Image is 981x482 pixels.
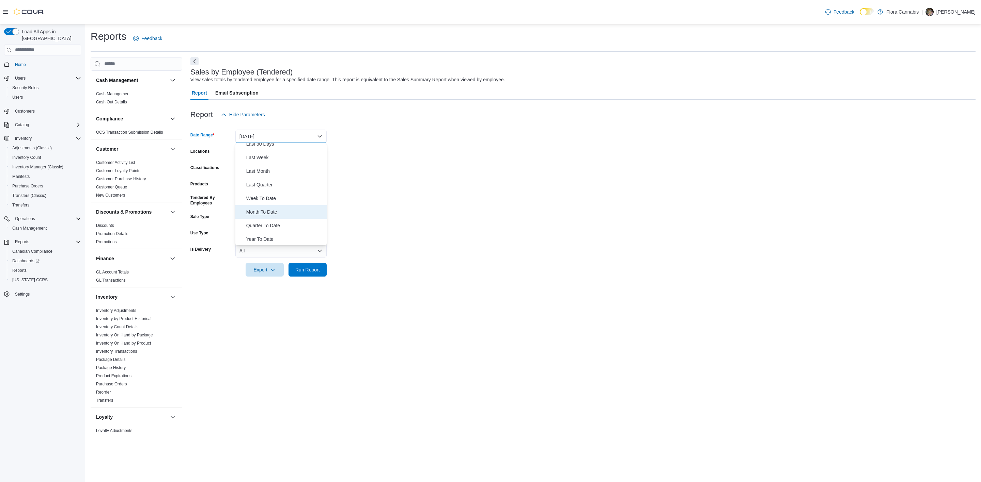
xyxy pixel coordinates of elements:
span: Transfers (Classic) [12,193,46,198]
button: Export [246,263,284,277]
span: Users [12,74,81,82]
span: Purchase Orders [96,381,127,387]
nav: Complex example [4,57,81,317]
a: Inventory Count Details [96,325,139,329]
h3: Sales by Employee (Tendered) [190,68,293,76]
span: Last Week [246,153,324,162]
span: OCS Transaction Submission Details [96,130,163,135]
span: Inventory On Hand by Product [96,340,151,346]
span: Cash Management [12,226,47,231]
a: Package History [96,365,126,370]
span: Inventory by Product Historical [96,316,152,321]
label: Sale Type [190,214,209,219]
a: Dashboards [7,256,84,266]
span: Dashboards [10,257,81,265]
span: Year To Date [246,235,324,243]
a: New Customers [96,193,125,198]
div: Compliance [91,128,182,139]
h3: Discounts & Promotions [96,209,152,215]
span: Product Expirations [96,373,131,379]
button: [US_STATE] CCRS [7,275,84,285]
h3: Loyalty [96,414,113,420]
span: Run Report [295,266,320,273]
span: Reports [15,239,29,245]
button: Discounts & Promotions [169,208,177,216]
button: Hide Parameters [218,108,268,121]
a: Reports [10,266,29,275]
span: Catalog [15,122,29,128]
span: Reports [12,238,81,246]
a: Adjustments (Classic) [10,144,54,152]
span: Manifests [10,172,81,181]
span: Users [10,93,81,101]
input: Dark Mode [860,8,874,15]
span: Last 30 Days [246,140,324,148]
h3: Report [190,111,213,119]
span: Reports [12,268,27,273]
h3: Customer [96,146,118,152]
span: Customer Activity List [96,160,135,165]
a: Inventory by Product Historical [96,316,152,321]
button: Compliance [96,115,167,122]
a: Home [12,61,29,69]
label: Use Type [190,230,208,236]
div: Cash Management [91,90,182,109]
a: Purchase Orders [10,182,46,190]
button: Manifests [7,172,84,181]
span: Cash Management [10,224,81,232]
a: Inventory Adjustments [96,308,136,313]
button: Operations [12,215,38,223]
button: Settings [1,289,84,299]
button: Finance [96,255,167,262]
span: Transfers [12,202,29,208]
a: Discounts [96,223,114,228]
span: Adjustments (Classic) [10,144,81,152]
span: Dark Mode [860,15,860,16]
a: Promotions [96,239,117,244]
div: Customer [91,159,182,202]
div: Finance [91,268,182,287]
div: Inventory [91,306,182,407]
button: Transfers (Classic) [7,191,84,200]
span: Operations [12,215,81,223]
button: Run Report [289,263,327,277]
span: Transfers [96,398,113,403]
a: Users [10,93,26,101]
h1: Reports [91,30,126,43]
span: Month To Date [246,208,324,216]
label: Tendered By Employees [190,195,233,206]
span: Week To Date [246,194,324,202]
span: Users [15,76,26,81]
span: Customer Loyalty Points [96,168,140,173]
button: Security Roles [7,83,84,93]
span: Quarter To Date [246,221,324,230]
span: Feedback [141,35,162,42]
span: Load All Apps in [GEOGRAPHIC_DATA] [19,28,81,42]
div: View sales totals by tendered employee for a specified date range. This report is equivalent to t... [190,76,505,83]
button: Inventory [12,134,34,143]
div: Discounts & Promotions [91,221,182,249]
label: Locations [190,149,210,154]
button: Purchase Orders [7,181,84,191]
button: All [235,244,327,257]
button: Customer [96,146,167,152]
a: Cash Management [10,224,49,232]
span: Transfers [10,201,81,209]
button: Users [12,74,28,82]
a: Inventory On Hand by Package [96,333,153,337]
div: Brodie Newman [925,8,934,16]
h3: Cash Management [96,77,138,84]
a: Cash Management [96,92,130,96]
span: Cash Management [96,91,130,97]
button: Cash Management [7,223,84,233]
button: Customers [1,106,84,116]
button: Discounts & Promotions [96,209,167,215]
a: Inventory Transactions [96,349,137,354]
button: Home [1,60,84,69]
span: Inventory Count [10,153,81,162]
h3: Inventory [96,294,118,300]
span: Inventory Manager (Classic) [10,163,81,171]
label: Date Range [190,132,215,138]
